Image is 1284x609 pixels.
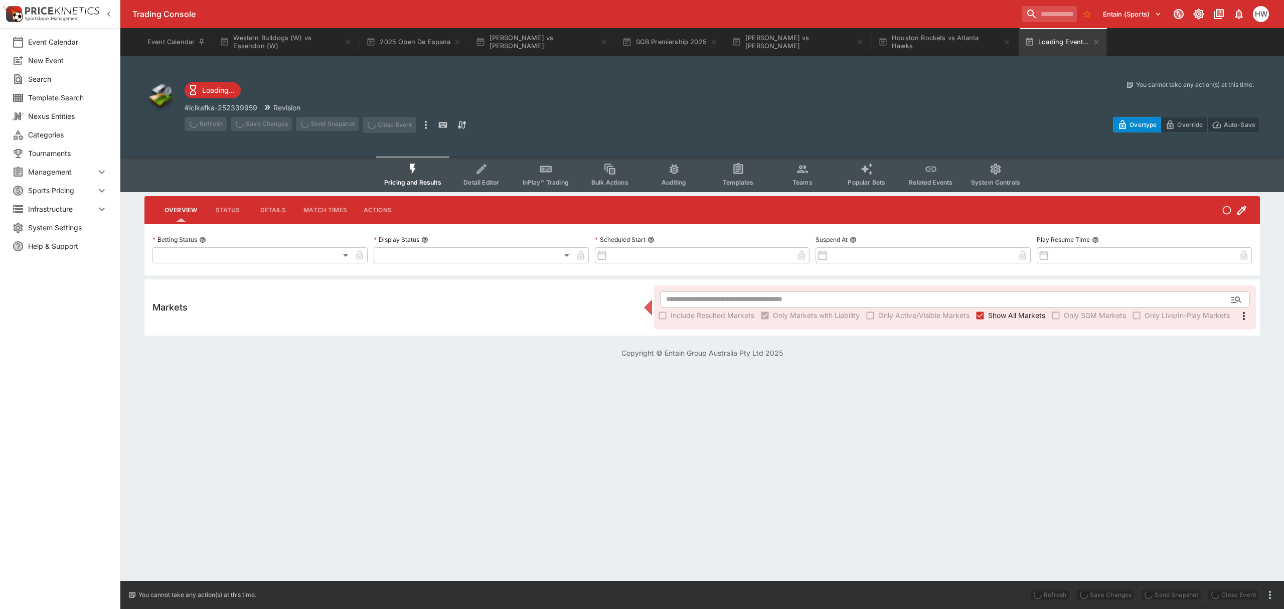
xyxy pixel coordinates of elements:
button: more [420,117,432,133]
button: Overview [156,198,205,222]
img: PriceKinetics [25,7,99,15]
span: Popular Bets [848,179,885,186]
button: Event Calendar [141,28,212,56]
p: Betting Status [152,235,197,244]
span: Bulk Actions [591,179,628,186]
span: Search [28,74,108,84]
button: Connected to PK [1170,5,1188,23]
button: Harrison Walker [1250,3,1272,25]
svg: More [1238,310,1250,322]
input: search [1022,6,1077,22]
span: Pricing and Results [384,179,441,186]
span: Teams [792,179,813,186]
span: New Event [28,55,108,66]
button: Override [1161,117,1207,132]
img: other.png [144,80,177,112]
span: Management [28,167,96,177]
button: Play Resume Time [1092,236,1099,243]
img: Sportsbook Management [25,17,79,21]
button: Houston Rockets vs Atlanta Hawks [872,28,1017,56]
span: Event Calendar [28,37,108,47]
button: No Bookmarks [1079,6,1095,22]
span: Tournaments [28,148,108,159]
button: Overtype [1113,117,1161,132]
button: [PERSON_NAME] vs [PERSON_NAME] [469,28,614,56]
div: Event type filters [376,157,1028,192]
p: Auto-Save [1224,119,1255,130]
span: Only Active/Visible Markets [878,310,970,321]
div: Trading Console [132,9,1018,20]
button: Display Status [421,236,428,243]
button: Open [1227,290,1245,309]
button: Loading Event... [1019,28,1106,56]
p: Display Status [374,235,419,244]
span: Only Markets with Liability [773,310,860,321]
p: Suspend At [816,235,848,244]
p: Loading... [202,85,235,95]
span: Infrastructure [28,204,96,214]
p: Override [1177,119,1203,130]
span: Categories [28,129,108,140]
div: Start From [1113,117,1260,132]
button: Match Times [295,198,355,222]
span: Templates [723,179,753,186]
button: more [1264,589,1276,601]
button: Status [205,198,250,222]
img: PriceKinetics Logo [3,4,23,24]
p: Overtype [1130,119,1157,130]
span: Only Live/In-Play Markets [1145,310,1230,321]
button: SGB Premiership 2025 [616,28,723,56]
button: Notifications [1230,5,1248,23]
span: Show All Markets [988,310,1045,321]
span: InPlay™ Trading [523,179,569,186]
span: Sports Pricing [28,185,96,196]
span: Template Search [28,92,108,103]
button: Actions [355,198,400,222]
button: [PERSON_NAME] vs [PERSON_NAME] [726,28,870,56]
p: You cannot take any action(s) at this time. [138,590,256,599]
div: Harrison Walker [1253,6,1269,22]
p: Copyright © Entain Group Australia Pty Ltd 2025 [120,348,1284,358]
button: Details [250,198,295,222]
span: System Controls [971,179,1020,186]
button: Suspend At [850,236,857,243]
h5: Markets [152,301,188,313]
p: Revision [273,102,300,113]
button: 2025 Open De Espana [360,28,467,56]
p: Copy To Clipboard [185,102,257,113]
button: Toggle light/dark mode [1190,5,1208,23]
span: Detail Editor [463,179,499,186]
p: Play Resume Time [1037,235,1090,244]
span: Include Resulted Markets [671,310,754,321]
span: Related Events [909,179,952,186]
span: Auditing [662,179,686,186]
button: Select Tenant [1097,6,1168,22]
button: Documentation [1210,5,1228,23]
span: System Settings [28,222,108,233]
span: Nexus Entities [28,111,108,121]
span: Help & Support [28,241,108,251]
button: Western Bulldogs (W) vs Essendon (W) [214,28,358,56]
button: Betting Status [199,236,206,243]
button: Auto-Save [1207,117,1260,132]
p: Scheduled Start [595,235,646,244]
button: Scheduled Start [648,236,655,243]
p: You cannot take any action(s) at this time. [1136,80,1254,89]
span: Only SGM Markets [1064,310,1126,321]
